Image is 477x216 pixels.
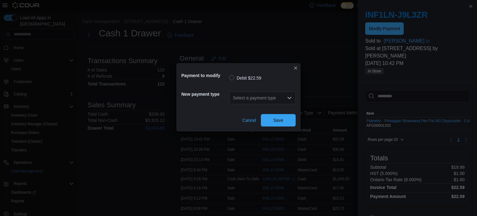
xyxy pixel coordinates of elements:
[242,117,256,123] span: Cancel
[287,95,292,100] button: Open list of options
[229,74,261,82] label: Debit $22.59
[273,117,283,123] span: Save
[292,64,299,72] button: Closes this modal window
[240,114,258,126] button: Cancel
[233,94,234,102] input: Accessible screen reader label
[181,69,228,82] h5: Payment to modify
[261,114,296,126] button: Save
[181,88,228,100] h5: New payment type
